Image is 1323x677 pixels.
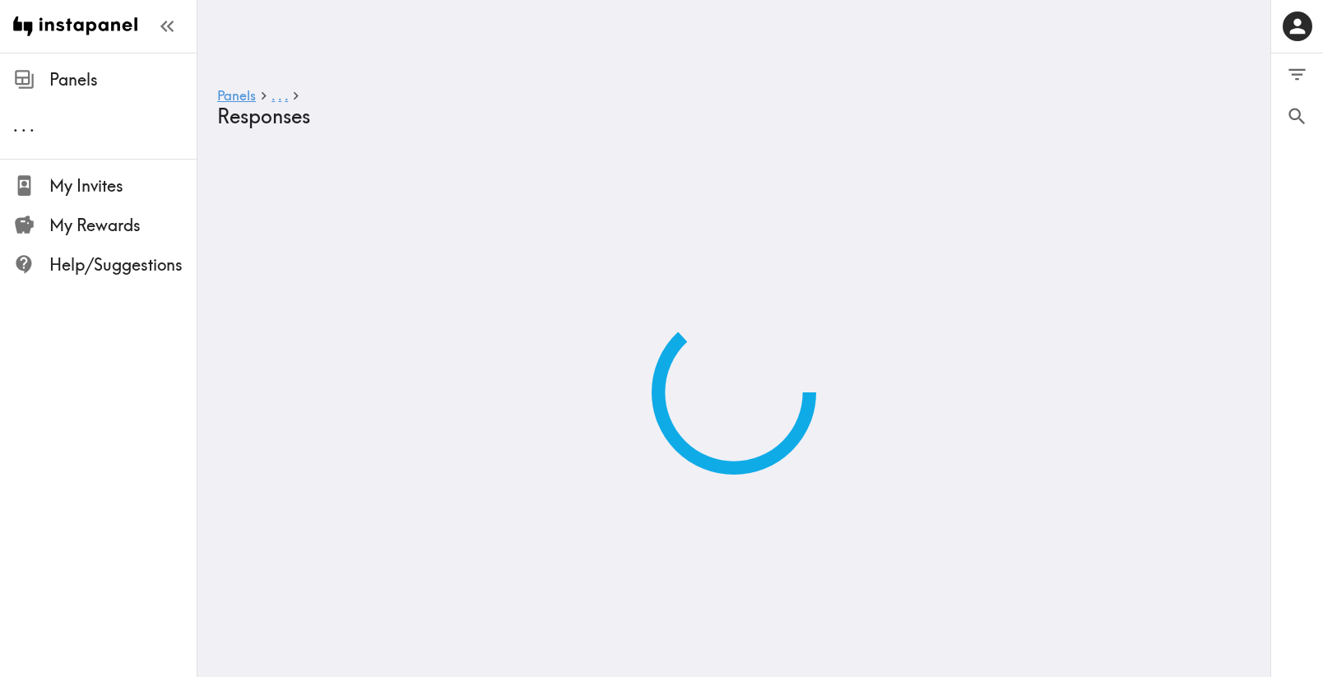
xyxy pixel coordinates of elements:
span: . [30,115,35,136]
span: . [285,87,288,104]
span: . [278,87,281,104]
span: . [21,115,26,136]
button: Filter Responses [1271,53,1323,95]
span: My Invites [49,174,197,197]
span: Filter Responses [1286,63,1308,86]
span: Search [1286,105,1308,128]
span: . [13,115,18,136]
a: ... [272,89,288,104]
span: . [272,87,275,104]
a: Panels [217,89,256,104]
button: Search [1271,95,1323,137]
span: Panels [49,68,197,91]
h4: Responses [217,104,1237,128]
span: Help/Suggestions [49,253,197,276]
span: My Rewards [49,214,197,237]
